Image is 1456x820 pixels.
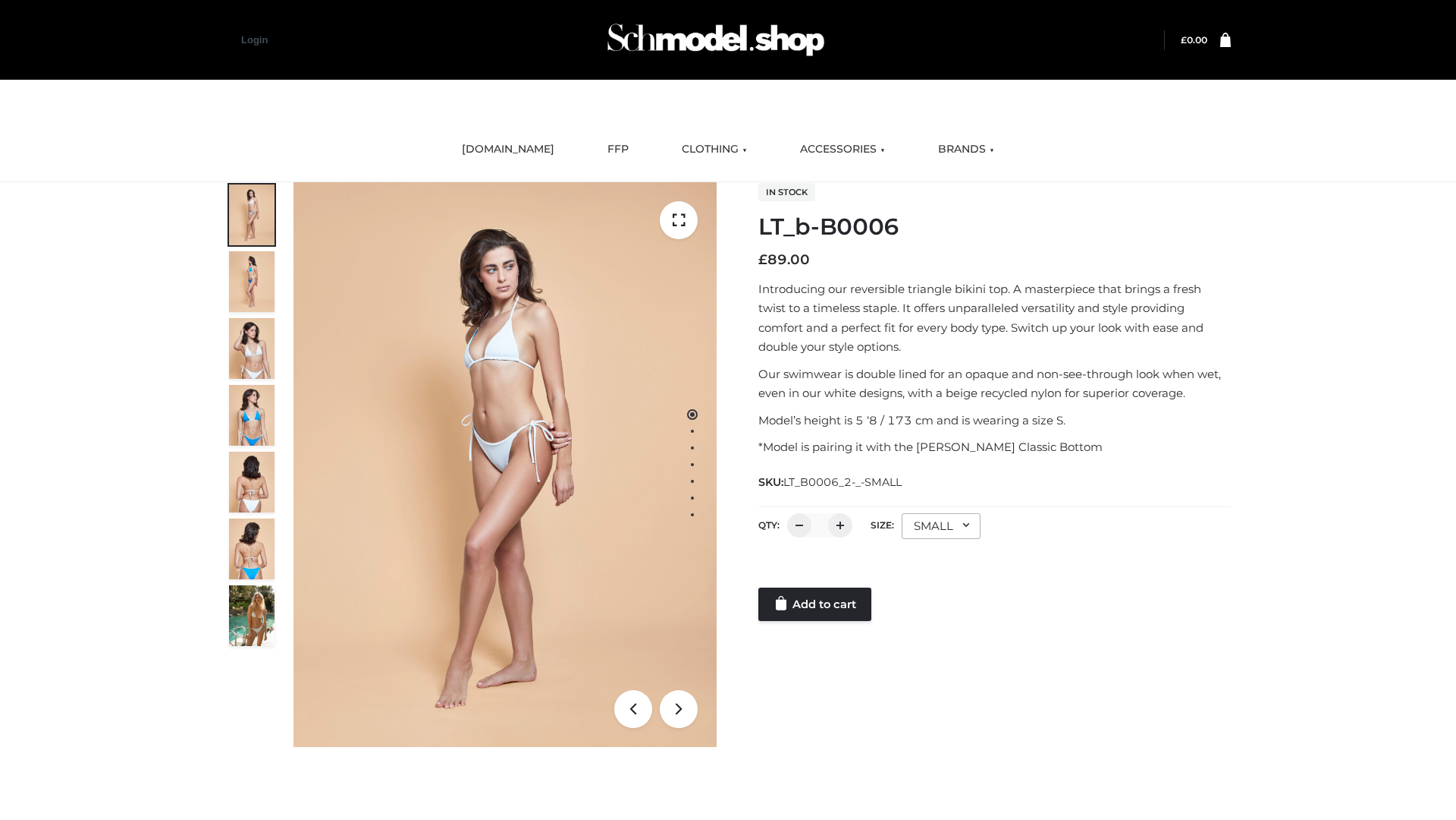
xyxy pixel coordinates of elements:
[783,475,902,489] span: LT_B0006_2-_-SMALL
[758,251,810,268] bdi: 89.00
[758,213,1231,241] h1: LT_b-B0006
[758,473,903,491] span: SKU:
[871,519,894,531] label: Size:
[450,133,566,166] a: [DOMAIN_NAME]
[229,184,275,245] img: ArielClassicBikiniTop_CloudNine_AzureSky_OW114ECO_1-scaled.jpg
[758,411,1231,430] p: Model’s height is 5 ‘8 / 173 cm and is wearing a size S.
[1181,34,1207,46] a: £0.00
[596,133,640,166] a: FFP
[902,513,981,539] div: SMALL
[758,183,815,201] span: In stock
[758,251,767,268] span: £
[927,133,1006,166] a: BRANDS
[229,585,275,646] img: Arieltop_CloudNine_AzureSky2.jpg
[229,385,275,446] img: ArielClassicBikiniTop_CloudNine_AzureSky_OW114ECO_4-scaled.jpg
[1181,34,1187,46] span: £
[758,279,1231,357] p: Introducing our reversible triangle bikini top. A masterpiece that brings a fresh twist to a time...
[602,10,830,70] img: Schmodel Admin 964
[789,133,896,166] a: ACCESSORIES
[758,519,780,531] label: QTY:
[229,452,275,512] img: ArielClassicBikiniTop_CloudNine_AzureSky_OW114ECO_7-scaled.jpg
[670,133,758,166] a: CLOTHING
[229,251,275,312] img: ArielClassicBikiniTop_CloudNine_AzureSky_OW114ECO_2-scaled.jpg
[758,588,871,621] a: Add to cart
[1181,34,1207,46] bdi: 0.00
[229,519,275,579] img: ArielClassicBikiniTop_CloudNine_AzureSky_OW114ECO_8-scaled.jpg
[758,437,1231,457] p: *Model is pairing it with the [PERSON_NAME] Classic Bottom
[293,182,717,747] img: ArielClassicBikiniTop_CloudNine_AzureSky_OW114ECO_1
[241,34,268,46] a: Login
[229,318,275,379] img: ArielClassicBikiniTop_CloudNine_AzureSky_OW114ECO_3-scaled.jpg
[758,364,1231,403] p: Our swimwear is double lined for an opaque and non-see-through look when wet, even in our white d...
